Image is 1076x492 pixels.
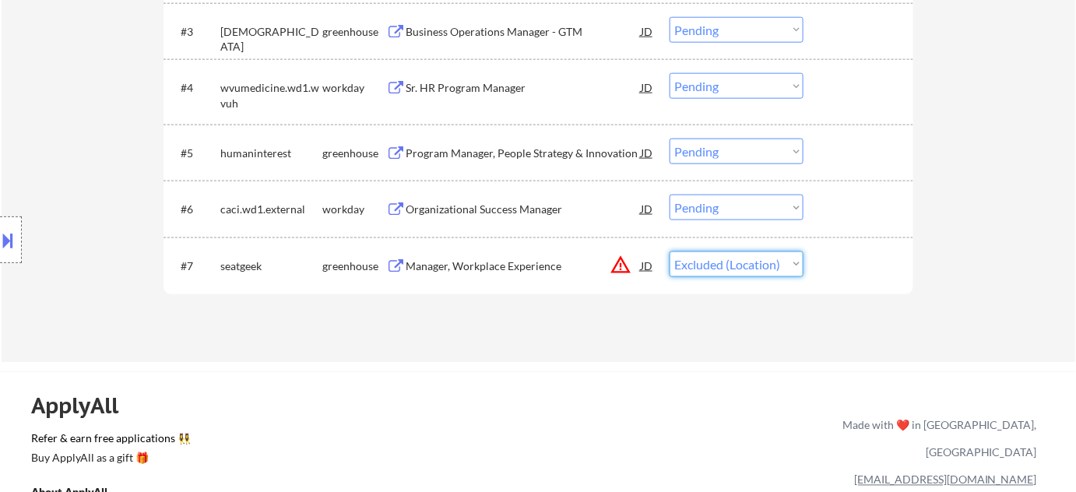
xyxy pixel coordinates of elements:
div: #3 [181,24,208,40]
div: Program Manager, People Strategy & Innovation [406,146,641,161]
div: #4 [181,80,208,96]
div: [DEMOGRAPHIC_DATA] [220,24,322,54]
button: warning_amber [610,254,631,276]
div: Buy ApplyAll as a gift 🎁 [31,453,187,464]
div: greenhouse [322,258,386,274]
div: workday [322,202,386,217]
div: Made with ❤️ in [GEOGRAPHIC_DATA], [GEOGRAPHIC_DATA] [836,412,1037,466]
a: [EMAIL_ADDRESS][DOMAIN_NAME] [854,473,1037,487]
div: Sr. HR Program Manager [406,80,641,96]
div: ApplyAll [31,393,136,420]
div: workday [322,80,386,96]
div: JD [639,195,655,223]
div: JD [639,139,655,167]
div: greenhouse [322,24,386,40]
div: JD [639,73,655,101]
div: Manager, Workplace Experience [406,258,641,274]
div: wvumedicine.wd1.wvuh [220,80,322,111]
a: Refer & earn free applications 👯‍♀️ [31,434,517,450]
div: JD [639,17,655,45]
a: Buy ApplyAll as a gift 🎁 [31,450,187,469]
div: Organizational Success Manager [406,202,641,217]
div: Business Operations Manager - GTM [406,24,641,40]
div: greenhouse [322,146,386,161]
div: JD [639,251,655,279]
